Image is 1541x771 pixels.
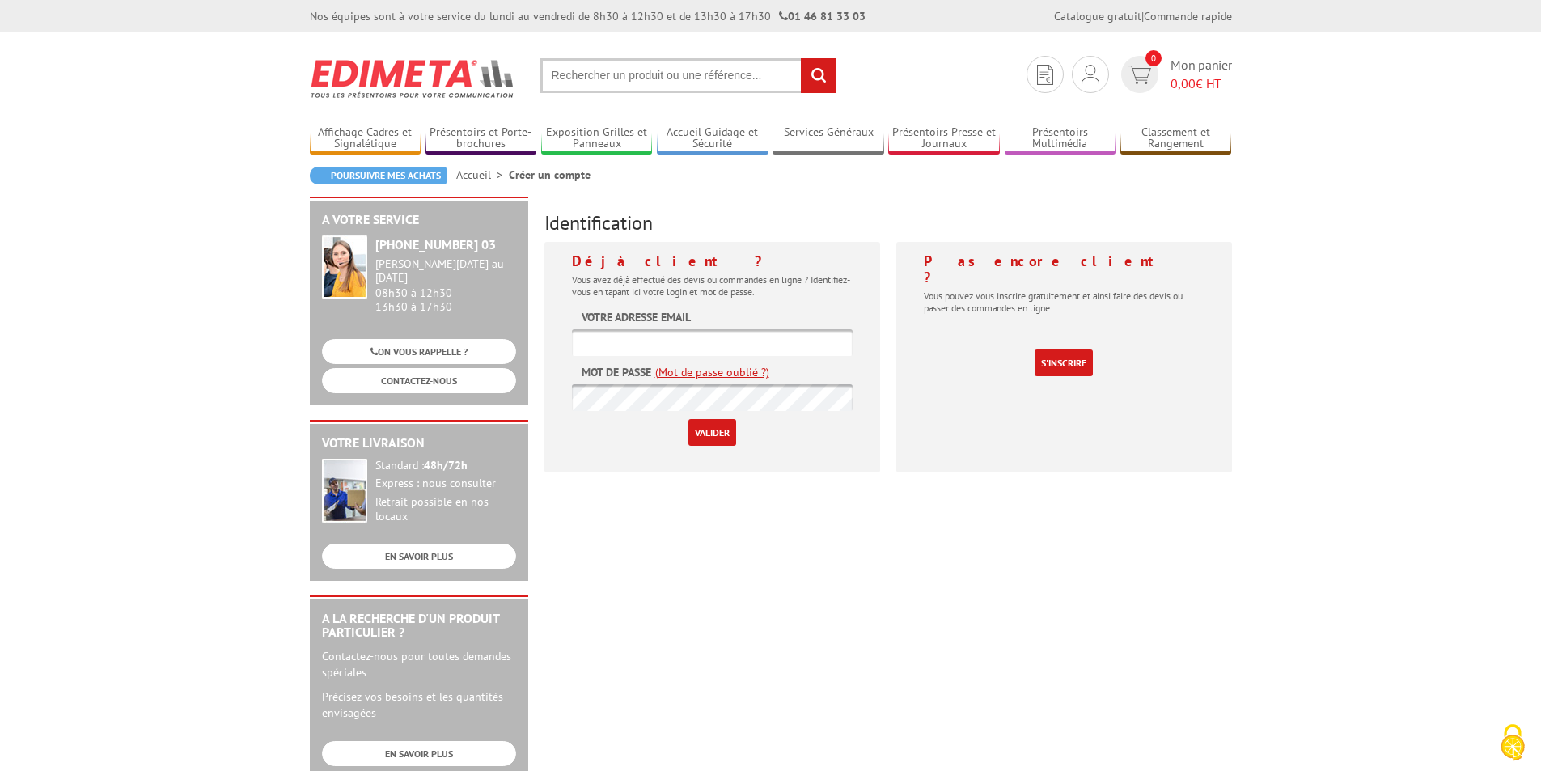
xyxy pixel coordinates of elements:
[1171,74,1232,93] span: € HT
[1054,8,1232,24] div: |
[322,459,367,523] img: widget-livraison.jpg
[1037,65,1053,85] img: devis rapide
[657,125,768,152] a: Accueil Guidage et Sécurité
[779,9,866,23] strong: 01 46 81 33 03
[888,125,1000,152] a: Présentoirs Presse et Journaux
[582,309,691,325] label: Votre adresse email
[375,236,496,252] strong: [PHONE_NUMBER] 03
[544,213,1232,234] h3: Identification
[509,167,591,183] li: Créer un compte
[322,235,367,299] img: widget-service.jpg
[310,167,447,184] a: Poursuivre mes achats
[773,125,884,152] a: Services Généraux
[375,257,516,313] div: 08h30 à 12h30 13h30 à 17h30
[1171,75,1196,91] span: 0,00
[540,58,836,93] input: Rechercher un produit ou une référence...
[322,648,516,680] p: Contactez-nous pour toutes demandes spéciales
[1492,722,1533,763] img: Cookies (fenêtre modale)
[1005,125,1116,152] a: Présentoirs Multimédia
[582,364,651,380] label: Mot de passe
[375,495,516,524] div: Retrait possible en nos locaux
[1144,9,1232,23] a: Commande rapide
[375,477,516,491] div: Express : nous consulter
[322,368,516,393] a: CONTACTEZ-NOUS
[1054,9,1141,23] a: Catalogue gratuit
[322,339,516,364] a: ON VOUS RAPPELLE ?
[924,290,1204,314] p: Vous pouvez vous inscrire gratuitement et ainsi faire des devis ou passer des commandes en ligne.
[375,257,516,285] div: [PERSON_NAME][DATE] au [DATE]
[572,253,853,269] h4: Déjà client ?
[1145,50,1162,66] span: 0
[310,125,421,152] a: Affichage Cadres et Signalétique
[456,167,509,182] a: Accueil
[924,253,1204,286] h4: Pas encore client ?
[322,741,516,766] a: EN SAVOIR PLUS
[1035,349,1093,376] a: S'inscrire
[310,8,866,24] div: Nos équipes sont à votre service du lundi au vendredi de 8h30 à 12h30 et de 13h30 à 17h30
[375,459,516,473] div: Standard :
[425,125,537,152] a: Présentoirs et Porte-brochures
[1128,66,1151,84] img: devis rapide
[1082,65,1099,84] img: devis rapide
[322,688,516,721] p: Précisez vos besoins et les quantités envisagées
[1117,56,1232,93] a: devis rapide 0 Mon panier 0,00€ HT
[688,419,736,446] input: Valider
[322,213,516,227] h2: A votre service
[572,273,853,298] p: Vous avez déjà effectué des devis ou commandes en ligne ? Identifiez-vous en tapant ici votre log...
[310,49,516,108] img: Edimeta
[655,364,769,380] a: (Mot de passe oublié ?)
[322,612,516,640] h2: A la recherche d'un produit particulier ?
[541,125,653,152] a: Exposition Grilles et Panneaux
[322,436,516,451] h2: Votre livraison
[1171,56,1232,93] span: Mon panier
[1120,125,1232,152] a: Classement et Rangement
[322,544,516,569] a: EN SAVOIR PLUS
[1484,716,1541,771] button: Cookies (fenêtre modale)
[801,58,836,93] input: rechercher
[424,458,468,472] strong: 48h/72h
